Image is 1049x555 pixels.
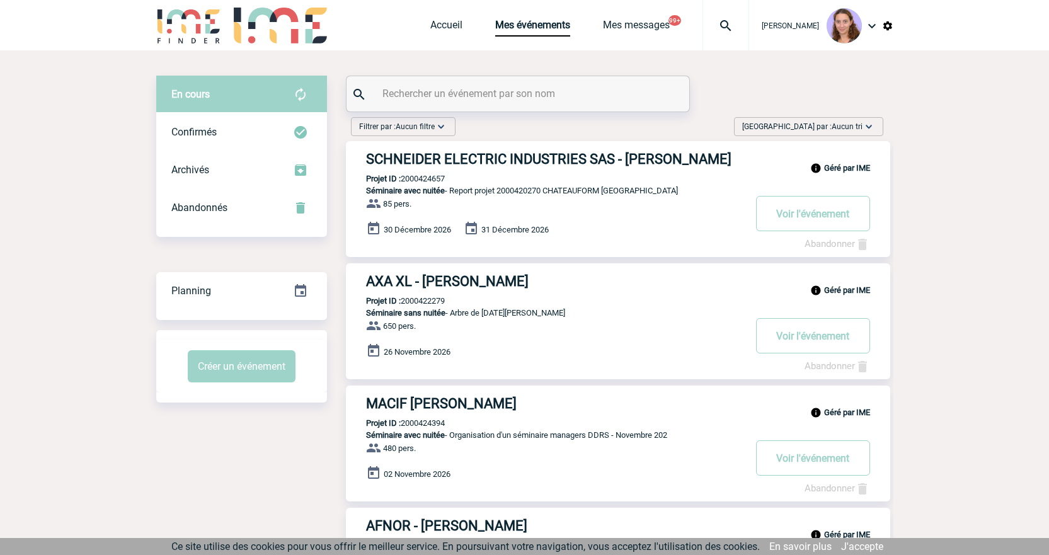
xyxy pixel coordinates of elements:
a: AXA XL - [PERSON_NAME] [346,273,890,289]
a: Abandonner [805,238,870,249]
span: Aucun filtre [396,122,435,131]
a: J'accepte [841,541,883,552]
h3: AFNOR - [PERSON_NAME] [366,518,744,534]
span: Filtrer par : [359,120,435,133]
a: Accueil [430,19,462,37]
img: IME-Finder [156,8,222,43]
b: Géré par IME [824,408,870,417]
a: MACIF [PERSON_NAME] [346,396,890,411]
a: Mes événements [495,19,570,37]
img: info_black_24dp.svg [810,529,822,541]
p: - Organisation d'un séminaire managers DDRS - Novembre 202 [346,430,744,440]
span: [GEOGRAPHIC_DATA] par : [742,120,863,133]
button: Voir l'événement [756,440,870,476]
b: Projet ID : [366,174,401,183]
a: SCHNEIDER ELECTRIC INDUSTRIES SAS - [PERSON_NAME] [346,151,890,167]
span: Planning [171,285,211,297]
span: 650 pers. [383,321,416,331]
img: 101030-1.png [827,8,862,43]
p: - Report projet 2000420270 CHATEAUFORM [GEOGRAPHIC_DATA] [346,186,744,195]
div: Retrouvez ici tous vos événements annulés [156,189,327,227]
div: Retrouvez ici tous les événements que vous avez décidé d'archiver [156,151,327,189]
b: Projet ID : [366,418,401,428]
b: Géré par IME [824,530,870,539]
p: 2000424394 [346,418,445,428]
a: Abandonner [805,360,870,372]
p: - Arbre de [DATE][PERSON_NAME] [346,308,744,318]
input: Rechercher un événement par son nom [379,84,660,103]
b: Projet ID : [366,296,401,306]
span: 30 Décembre 2026 [384,225,451,234]
span: 02 Novembre 2026 [384,469,450,479]
span: 26 Novembre 2026 [384,347,450,357]
span: Abandonnés [171,202,227,214]
img: info_black_24dp.svg [810,285,822,296]
span: Confirmés [171,126,217,138]
a: Abandonner [805,483,870,494]
button: Voir l'événement [756,196,870,231]
span: En cours [171,88,210,100]
a: En savoir plus [769,541,832,552]
span: 31 Décembre 2026 [481,225,549,234]
b: Géré par IME [824,285,870,295]
span: Ce site utilise des cookies pour vous offrir le meilleur service. En poursuivant votre navigation... [171,541,760,552]
span: [PERSON_NAME] [762,21,819,30]
a: Mes messages [603,19,670,37]
span: Séminaire avec nuitée [366,430,445,440]
img: info_black_24dp.svg [810,407,822,418]
a: Planning [156,272,327,309]
p: 2000424657 [346,174,445,183]
span: Archivés [171,164,209,176]
p: 2000422279 [346,296,445,306]
span: Séminaire avec nuitée [366,186,445,195]
span: Séminaire sans nuitée [366,308,445,318]
img: info_black_24dp.svg [810,163,822,174]
button: Créer un événement [188,350,295,382]
h3: AXA XL - [PERSON_NAME] [366,273,744,289]
span: 85 pers. [383,199,411,209]
div: Retrouvez ici tous vos évènements avant confirmation [156,76,327,113]
h3: SCHNEIDER ELECTRIC INDUSTRIES SAS - [PERSON_NAME] [366,151,744,167]
button: Voir l'événement [756,318,870,353]
div: Retrouvez ici tous vos événements organisés par date et état d'avancement [156,272,327,310]
span: Aucun tri [832,122,863,131]
button: 99+ [668,15,681,26]
span: 480 pers. [383,443,416,453]
img: baseline_expand_more_white_24dp-b.png [863,120,875,133]
b: Géré par IME [824,163,870,173]
h3: MACIF [PERSON_NAME] [366,396,744,411]
img: baseline_expand_more_white_24dp-b.png [435,120,447,133]
a: AFNOR - [PERSON_NAME] [346,518,890,534]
